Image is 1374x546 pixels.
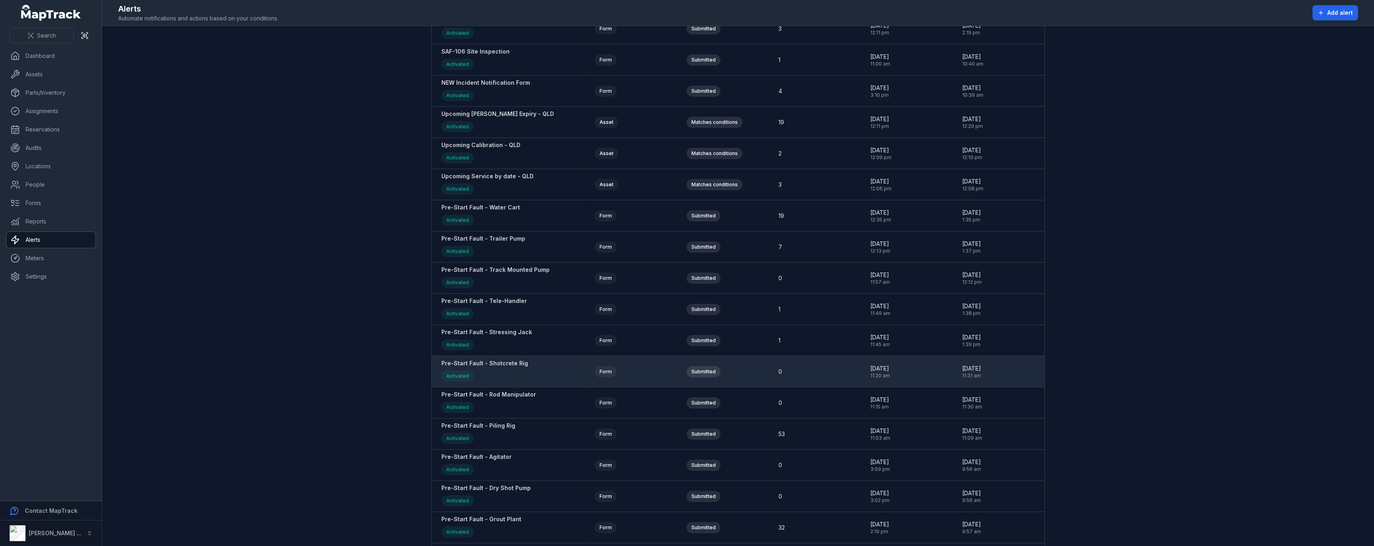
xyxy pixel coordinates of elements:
[687,335,721,346] div: Submitted
[962,185,983,192] span: 12:08 pm
[441,172,534,180] strong: Upcoming Service by date - QLD
[870,209,891,217] span: [DATE]
[441,79,530,87] strong: NEW Incident Notification Form
[441,391,536,415] a: Pre-Start Fault - Rod ManipulatorActivated
[441,141,520,149] strong: Upcoming Calibration - QLD
[870,271,890,279] span: [DATE]
[441,371,474,382] div: Activated
[118,3,278,14] h2: Alerts
[687,304,721,315] div: Submitted
[6,85,95,101] a: Parts/Inventory
[441,48,510,56] strong: SAF-106 Site Inspection
[962,177,983,185] span: [DATE]
[778,524,785,532] span: 32
[6,103,95,119] a: Assignments
[870,177,892,185] span: [DATE]
[962,92,983,98] span: 10:39 am
[870,528,889,535] span: 2:10 pm
[870,458,890,472] time: 5/21/2025, 3:09:02 PM
[441,48,510,72] a: SAF-106 Site InspectionActivated
[870,373,890,379] span: 11:20 am
[595,117,618,128] div: Asset
[962,497,981,504] span: 9:56 am
[441,59,474,70] div: Activated
[441,359,528,384] a: Pre-Start Fault - Shotcrete RigActivated
[1327,9,1353,17] span: Add alert
[687,273,721,284] div: Submitted
[870,302,890,317] time: 5/22/2025, 11:49:15 AM
[870,365,890,379] time: 5/22/2025, 11:20:31 AM
[962,341,981,348] span: 1:39 pm
[6,177,95,193] a: People
[441,328,532,353] a: Pre-Start Fault - Stressing JackActivated
[962,365,981,373] span: [DATE]
[870,396,889,410] time: 5/22/2025, 11:15:20 AM
[962,53,983,67] time: 9/1/2025, 10:40:28 AM
[687,460,721,471] div: Submitted
[441,484,531,508] a: Pre-Start Fault - Dry Shot PumpActivated
[870,115,889,123] span: [DATE]
[870,427,890,441] time: 5/22/2025, 11:03:50 AM
[441,464,474,475] div: Activated
[778,118,784,126] span: 19
[962,404,982,410] span: 11:30 am
[778,305,780,313] span: 1
[870,53,890,61] span: [DATE]
[778,243,782,251] span: 7
[441,308,474,319] div: Activated
[962,84,983,92] span: [DATE]
[870,271,890,285] time: 5/22/2025, 11:57:25 AM
[870,240,890,248] span: [DATE]
[778,492,782,500] span: 0
[6,140,95,156] a: Audits
[441,246,474,257] div: Activated
[6,269,95,285] a: Settings
[962,302,981,310] span: [DATE]
[962,177,983,192] time: 7/3/2025, 12:08:00 PM
[6,158,95,174] a: Locations
[37,32,56,40] span: Search
[870,53,890,67] time: 8/19/2025, 11:00:53 AM
[687,23,721,34] div: Submitted
[6,232,95,248] a: Alerts
[1312,5,1358,20] button: Add alert
[962,310,981,317] span: 1:38 pm
[687,428,721,440] div: Submitted
[595,335,617,346] div: Form
[962,154,982,161] span: 12:10 pm
[778,149,782,157] span: 2
[962,61,983,67] span: 10:40 am
[962,30,981,36] span: 2:19 pm
[870,154,892,161] span: 12:09 pm
[6,48,95,64] a: Dashboard
[441,402,474,413] div: Activated
[870,84,889,92] span: [DATE]
[962,365,981,379] time: 5/22/2025, 11:31:42 AM
[870,185,892,192] span: 12:06 pm
[441,16,511,41] a: Activated
[962,396,982,404] span: [DATE]
[441,391,536,399] strong: Pre-Start Fault - Rod Manipulator
[870,497,890,504] span: 3:02 pm
[870,240,890,254] time: 5/22/2025, 12:13:06 PM
[870,466,890,472] span: 3:09 pm
[441,266,550,274] strong: Pre-Start Fault - Track Mounted Pump
[441,28,474,39] div: Activated
[687,397,721,409] div: Submitted
[870,61,890,67] span: 11:00 am
[595,54,617,66] div: Form
[687,179,743,190] div: Matches conditions
[687,522,721,533] div: Submitted
[870,435,890,441] span: 11:03 am
[962,271,982,285] time: 5/22/2025, 12:12:18 PM
[962,302,981,317] time: 10/7/2025, 1:38:15 PM
[778,368,782,376] span: 0
[441,484,531,492] strong: Pre-Start Fault - Dry Shot Pump
[870,520,889,535] time: 5/21/2025, 2:10:48 PM
[962,520,981,535] time: 5/22/2025, 9:57:01 AM
[870,489,890,497] span: [DATE]
[870,427,890,435] span: [DATE]
[441,203,520,228] a: Pre-Start Fault - Water CartActivated
[595,460,617,471] div: Form
[441,172,534,197] a: Upcoming Service by date - QLDActivated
